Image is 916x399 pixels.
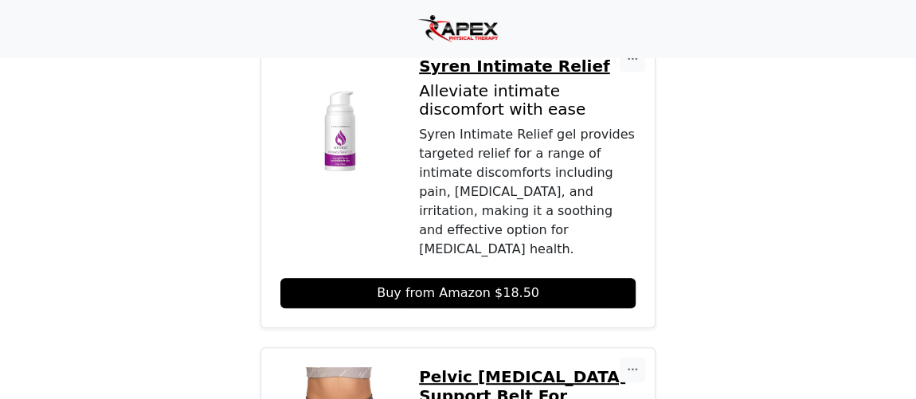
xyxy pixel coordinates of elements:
[419,125,636,259] div: Syren Intimate Relief gel provides targeted relief for a range of intimate discomforts including ...
[419,82,636,119] p: Alleviate intimate discomfort with ease
[417,15,499,43] img: Apex Physical Therapy
[419,57,636,76] a: Syren Intimate Relief
[280,278,636,308] a: Buy from Amazon $18.50
[280,57,400,176] img: Syren Intimate Relief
